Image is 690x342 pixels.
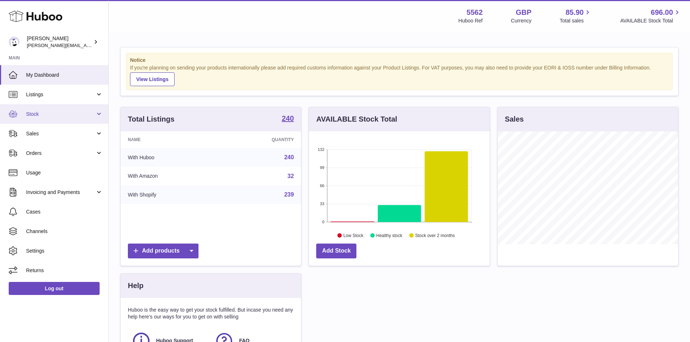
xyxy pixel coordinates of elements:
[128,244,198,258] a: Add products
[26,111,95,118] span: Stock
[284,154,294,160] a: 240
[26,267,103,274] span: Returns
[128,281,143,291] h3: Help
[130,57,669,64] strong: Notice
[320,202,325,206] text: 33
[316,114,397,124] h3: AVAILABLE Stock Total
[284,191,294,198] a: 239
[505,114,524,124] h3: Sales
[121,131,219,148] th: Name
[121,185,219,204] td: With Shopify
[27,35,92,49] div: [PERSON_NAME]
[130,72,175,86] a: View Listings
[128,114,175,124] h3: Total Listings
[288,173,294,179] a: 32
[620,8,681,24] a: 696.00 AVAILABLE Stock Total
[26,248,103,254] span: Settings
[9,282,100,295] a: Log out
[219,131,301,148] th: Quantity
[467,8,483,17] strong: 5562
[516,8,531,17] strong: GBP
[26,208,103,215] span: Cases
[121,167,219,186] td: With Amazon
[320,183,325,188] text: 66
[27,42,145,48] span: [PERSON_NAME][EMAIL_ADDRESS][DOMAIN_NAME]
[620,17,681,24] span: AVAILABLE Stock Total
[26,150,95,157] span: Orders
[318,147,324,152] text: 132
[282,115,294,122] strong: 240
[316,244,356,258] a: Add Stock
[459,17,483,24] div: Huboo Ref
[26,72,103,79] span: My Dashboard
[128,307,294,320] p: Huboo is the easy way to get your stock fulfilled. But incase you need any help here's our ways f...
[26,169,103,176] span: Usage
[26,91,95,98] span: Listings
[376,233,403,238] text: Healthy stock
[320,165,325,170] text: 99
[560,8,592,24] a: 85.90 Total sales
[26,228,103,235] span: Channels
[9,37,20,47] img: ketan@vasanticosmetics.com
[121,148,219,167] td: With Huboo
[26,130,95,137] span: Sales
[343,233,364,238] text: Low Stock
[511,17,532,24] div: Currency
[282,115,294,123] a: 240
[651,8,673,17] span: 696.00
[130,64,669,86] div: If you're planning on sending your products internationally please add required customs informati...
[26,189,95,196] span: Invoicing and Payments
[560,17,592,24] span: Total sales
[322,220,325,224] text: 0
[415,233,455,238] text: Stock over 2 months
[565,8,584,17] span: 85.90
